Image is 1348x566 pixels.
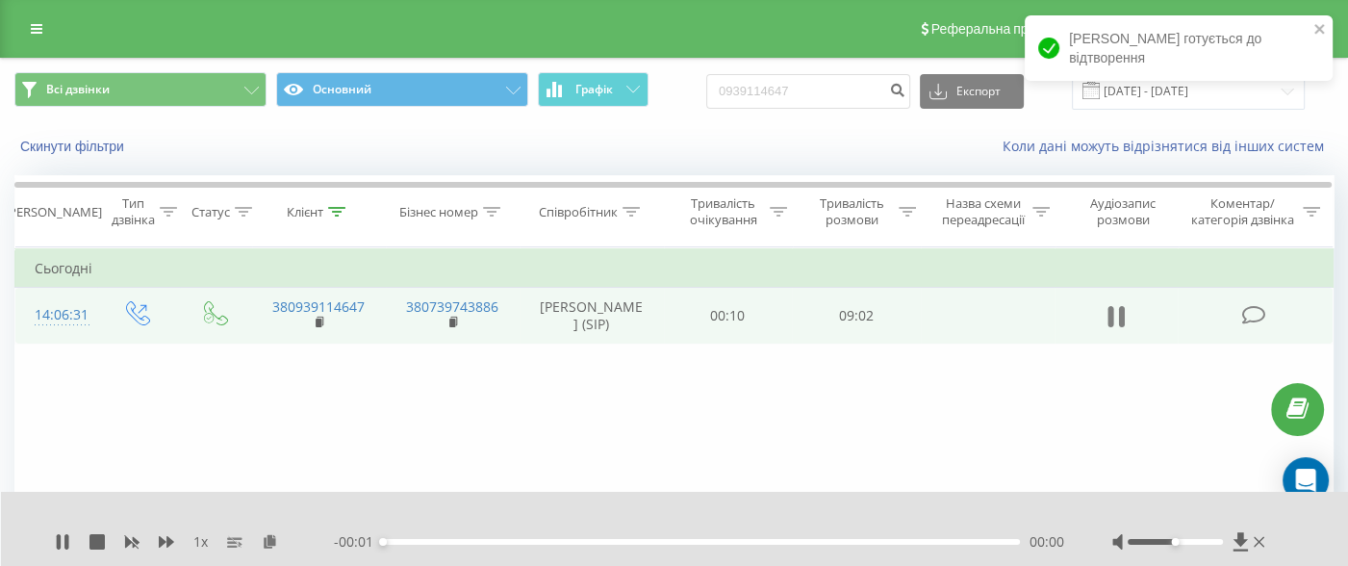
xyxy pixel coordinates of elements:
button: Експорт [920,74,1024,109]
input: Пошук за номером [706,74,910,109]
span: Всі дзвінки [46,82,110,97]
div: Тривалість очікування [681,195,766,228]
span: 00:00 [1030,532,1064,552]
div: Тривалість розмови [809,195,894,228]
div: Бізнес номер [399,204,478,220]
div: Коментар/категорія дзвінка [1185,195,1298,228]
td: [PERSON_NAME] (SIP) [520,288,664,344]
span: Графік [575,83,613,96]
div: Open Intercom Messenger [1283,457,1329,503]
button: Основний [276,72,528,107]
span: Реферальна програма [931,21,1073,37]
a: 380739743886 [406,297,498,316]
span: - 00:01 [334,532,383,552]
div: Співробітник [539,204,618,220]
div: Назва схеми переадресації [938,195,1028,228]
div: Аудіозапис розмови [1072,195,1173,228]
div: Статус [191,204,230,220]
button: Всі дзвінки [14,72,267,107]
div: Accessibility label [379,538,387,546]
div: Тип дзвінка [112,195,155,228]
button: Графік [538,72,649,107]
button: close [1313,21,1327,39]
div: Клієнт [287,204,323,220]
button: Скинути фільтри [14,138,134,155]
div: Accessibility label [1172,538,1180,546]
div: [PERSON_NAME] готується до відтворення [1025,15,1333,81]
div: [PERSON_NAME] [5,204,102,220]
a: Коли дані можуть відрізнятися вiд інших систем [1003,137,1334,155]
a: 380939114647 [272,297,365,316]
span: 1 x [193,532,208,552]
td: 09:02 [792,288,921,344]
div: 14:06:31 [35,296,78,334]
td: 00:10 [664,288,793,344]
td: Сьогодні [15,249,1334,288]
